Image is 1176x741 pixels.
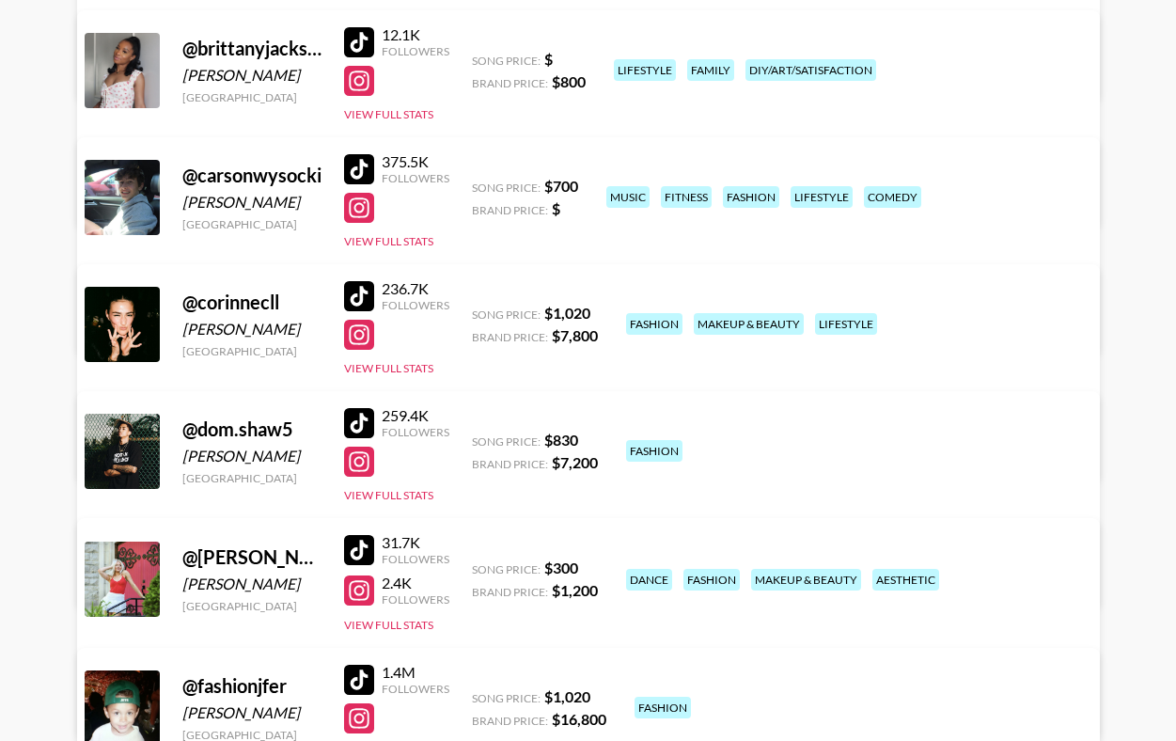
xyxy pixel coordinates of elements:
div: Followers [382,171,449,185]
span: Brand Price: [472,714,548,728]
div: fashion [626,440,682,462]
div: [GEOGRAPHIC_DATA] [182,217,321,231]
span: Brand Price: [472,457,548,471]
div: makeup & beauty [751,569,861,591]
div: [GEOGRAPHIC_DATA] [182,599,321,613]
span: Song Price: [472,54,541,68]
div: fashion [683,569,740,591]
div: fitness [661,186,712,208]
div: [PERSON_NAME] [182,66,321,85]
span: Brand Price: [472,330,548,344]
button: View Full Stats [344,234,433,248]
span: Brand Price: [472,585,548,599]
div: fashion [723,186,779,208]
div: 2.4K [382,574,449,592]
span: Song Price: [472,562,541,576]
div: Followers [382,552,449,566]
div: lifestyle [614,59,676,81]
div: lifestyle [791,186,853,208]
div: [GEOGRAPHIC_DATA] [182,471,321,485]
div: Followers [382,298,449,312]
span: Song Price: [472,691,541,705]
div: Followers [382,682,449,696]
div: Followers [382,425,449,439]
div: [PERSON_NAME] [182,320,321,339]
div: [PERSON_NAME] [182,447,321,465]
button: View Full Stats [344,618,433,632]
div: Followers [382,592,449,607]
div: family [687,59,734,81]
div: music [606,186,650,208]
div: 236.7K [382,279,449,298]
button: View Full Stats [344,107,433,121]
div: lifestyle [815,313,877,335]
div: fashion [626,313,682,335]
div: 259.4K [382,406,449,425]
strong: $ 7,800 [552,326,598,344]
div: 375.5K [382,152,449,171]
div: comedy [864,186,921,208]
div: 12.1K [382,25,449,44]
div: @ [PERSON_NAME].[PERSON_NAME] [182,545,321,569]
strong: $ 1,020 [544,304,590,322]
div: @ brittanyjackson_tv [182,37,321,60]
strong: $ 1,200 [552,581,598,599]
strong: $ 1,020 [544,687,590,705]
div: fashion [635,697,691,718]
div: aesthetic [872,569,939,591]
div: [GEOGRAPHIC_DATA] [182,90,321,104]
div: 1.4M [382,663,449,682]
div: @ corinnecll [182,291,321,314]
strong: $ 300 [544,559,578,576]
span: Brand Price: [472,76,548,90]
span: Song Price: [472,307,541,322]
div: @ fashionjfer [182,674,321,698]
strong: $ [544,50,553,68]
div: [PERSON_NAME] [182,703,321,722]
span: Song Price: [472,434,541,449]
div: [GEOGRAPHIC_DATA] [182,344,321,358]
span: Brand Price: [472,203,548,217]
strong: $ 7,200 [552,453,598,471]
div: @ carsonwysocki [182,164,321,187]
div: @ dom.shaw5 [182,418,321,441]
button: View Full Stats [344,361,433,375]
strong: $ 830 [544,431,578,449]
span: Song Price: [472,181,541,195]
strong: $ 16,800 [552,710,606,728]
strong: $ 700 [544,177,578,195]
div: makeup & beauty [694,313,804,335]
div: diy/art/satisfaction [745,59,876,81]
div: [PERSON_NAME] [182,193,321,212]
strong: $ 800 [552,72,586,90]
div: dance [626,569,672,591]
div: 31.7K [382,533,449,552]
button: View Full Stats [344,488,433,502]
div: [PERSON_NAME] [182,575,321,593]
strong: $ [552,199,560,217]
div: Followers [382,44,449,58]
